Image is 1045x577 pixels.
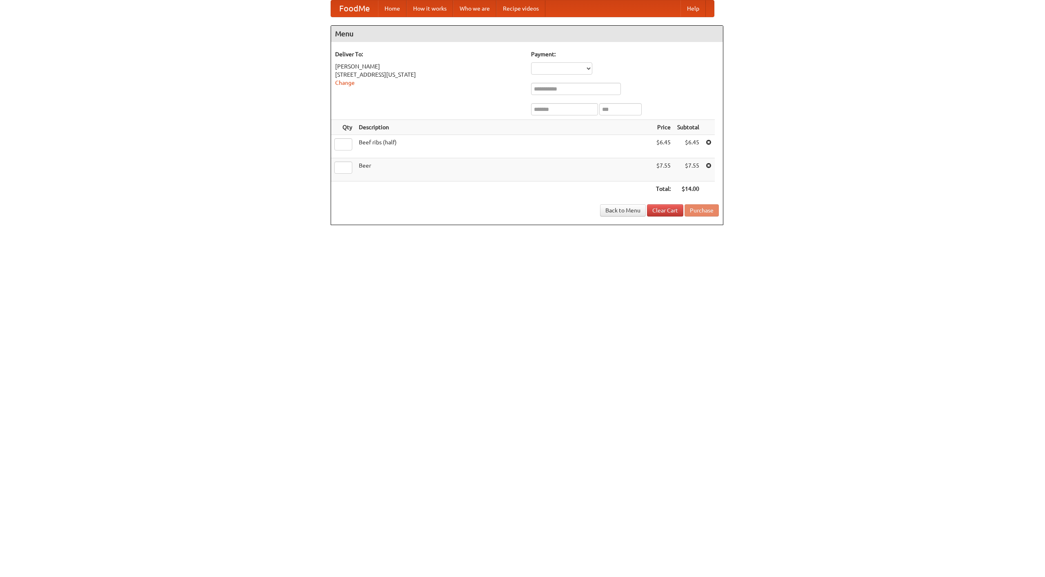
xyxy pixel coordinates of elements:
td: $6.45 [653,135,674,158]
th: Description [356,120,653,135]
a: How it works [407,0,453,17]
td: Beef ribs (half) [356,135,653,158]
a: Clear Cart [647,204,683,217]
button: Purchase [685,204,719,217]
a: Home [378,0,407,17]
th: Qty [331,120,356,135]
th: $14.00 [674,181,703,197]
a: Help [680,0,706,17]
div: [STREET_ADDRESS][US_STATE] [335,71,523,79]
a: Who we are [453,0,496,17]
div: [PERSON_NAME] [335,62,523,71]
a: Recipe videos [496,0,545,17]
td: Beer [356,158,653,181]
a: FoodMe [331,0,378,17]
h5: Deliver To: [335,50,523,58]
th: Total: [653,181,674,197]
td: $7.55 [653,158,674,181]
a: Back to Menu [600,204,646,217]
h4: Menu [331,26,723,42]
th: Subtotal [674,120,703,135]
th: Price [653,120,674,135]
td: $6.45 [674,135,703,158]
td: $7.55 [674,158,703,181]
a: Change [335,80,355,86]
h5: Payment: [531,50,719,58]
